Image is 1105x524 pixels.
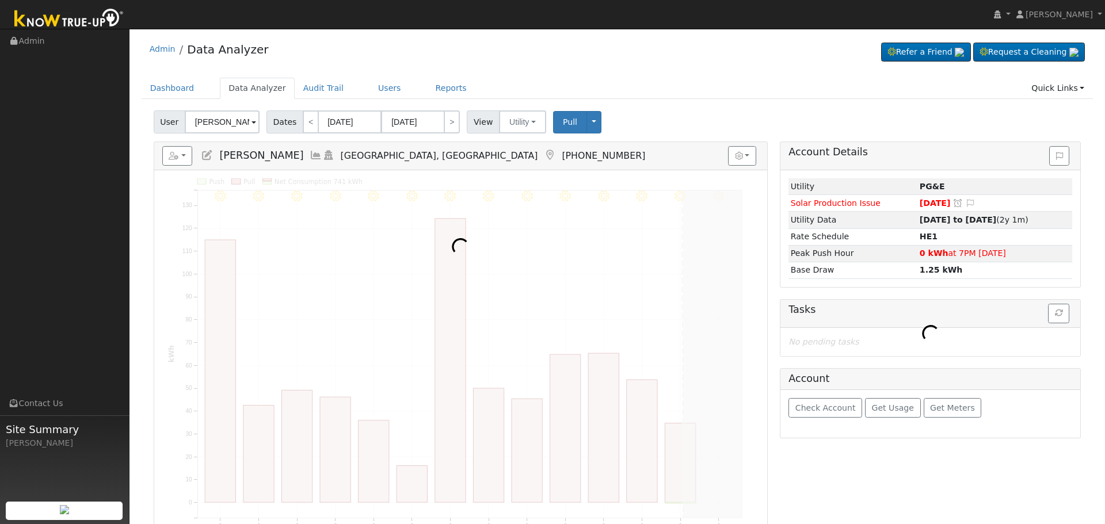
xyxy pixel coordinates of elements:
[499,110,546,133] button: Utility
[955,48,964,57] img: retrieve
[920,198,951,208] span: [DATE]
[150,44,176,53] a: Admin
[973,43,1085,62] a: Request a Cleaning
[930,403,975,412] span: Get Meters
[6,437,123,449] div: [PERSON_NAME]
[553,111,587,133] button: Pull
[920,265,963,274] strong: 1.25 kWh
[865,398,921,418] button: Get Usage
[788,228,917,245] td: Rate Schedule
[295,78,352,99] a: Audit Trail
[1026,10,1093,19] span: [PERSON_NAME]
[369,78,410,99] a: Users
[1023,78,1093,99] a: Quick Links
[201,150,214,161] a: Edit User (32255)
[920,248,948,258] strong: 0 kWh
[341,150,538,161] span: [GEOGRAPHIC_DATA], [GEOGRAPHIC_DATA]
[917,245,1072,262] td: at 7PM [DATE]
[788,146,1072,158] h5: Account Details
[60,505,69,514] img: retrieve
[952,198,963,208] a: Snooze this issue
[788,245,917,262] td: Peak Push Hour
[1049,146,1069,166] button: Issue History
[788,373,829,384] h5: Account
[920,215,996,224] strong: [DATE] to [DATE]
[788,398,862,418] button: Check Account
[788,178,917,195] td: Utility
[788,262,917,278] td: Base Draw
[266,110,303,133] span: Dates
[322,150,335,161] a: Login As (last Never)
[920,182,945,191] strong: ID: 17168190, authorized: 08/12/25
[543,150,556,161] a: Map
[788,212,917,228] td: Utility Data
[6,422,123,437] span: Site Summary
[795,403,856,412] span: Check Account
[924,398,982,418] button: Get Meters
[444,110,460,133] a: >
[920,215,1028,224] span: (2y 1m)
[310,150,322,161] a: Multi-Series Graph
[791,198,881,208] span: Solar Production Issue
[920,232,938,241] strong: Y
[1048,304,1069,323] button: Refresh
[563,117,577,127] span: Pull
[185,110,260,133] input: Select a User
[562,150,645,161] span: [PHONE_NUMBER]
[303,110,319,133] a: <
[467,110,500,133] span: View
[427,78,475,99] a: Reports
[9,6,129,32] img: Know True-Up
[142,78,203,99] a: Dashboard
[788,304,1072,316] h5: Tasks
[881,43,971,62] a: Refer a Friend
[219,150,303,161] span: [PERSON_NAME]
[872,403,914,412] span: Get Usage
[1069,48,1079,57] img: retrieve
[154,110,185,133] span: User
[220,78,295,99] a: Data Analyzer
[965,199,976,207] i: Edit Issue
[187,43,268,56] a: Data Analyzer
